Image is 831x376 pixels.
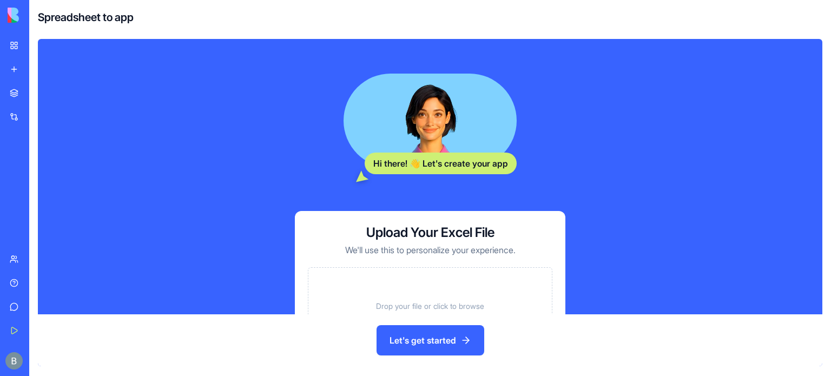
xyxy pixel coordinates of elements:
span: Drop your file or click to browse [376,301,484,312]
button: Let's get started [377,325,484,355]
div: Hi there! 👋 Let's create your app [365,153,517,174]
div: Drop your file or click to browse [308,267,552,345]
img: ACg8ocJtCB99-HwgUXi14aX5_RI4GyA8_5rVHSJ6hzaVq8c-L4A7Xw=s96-c [5,352,23,370]
img: logo [8,8,75,23]
p: We'll use this to personalize your experience. [345,243,516,256]
h3: Upload Your Excel File [366,224,494,241]
h4: Spreadsheet to app [38,10,134,25]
